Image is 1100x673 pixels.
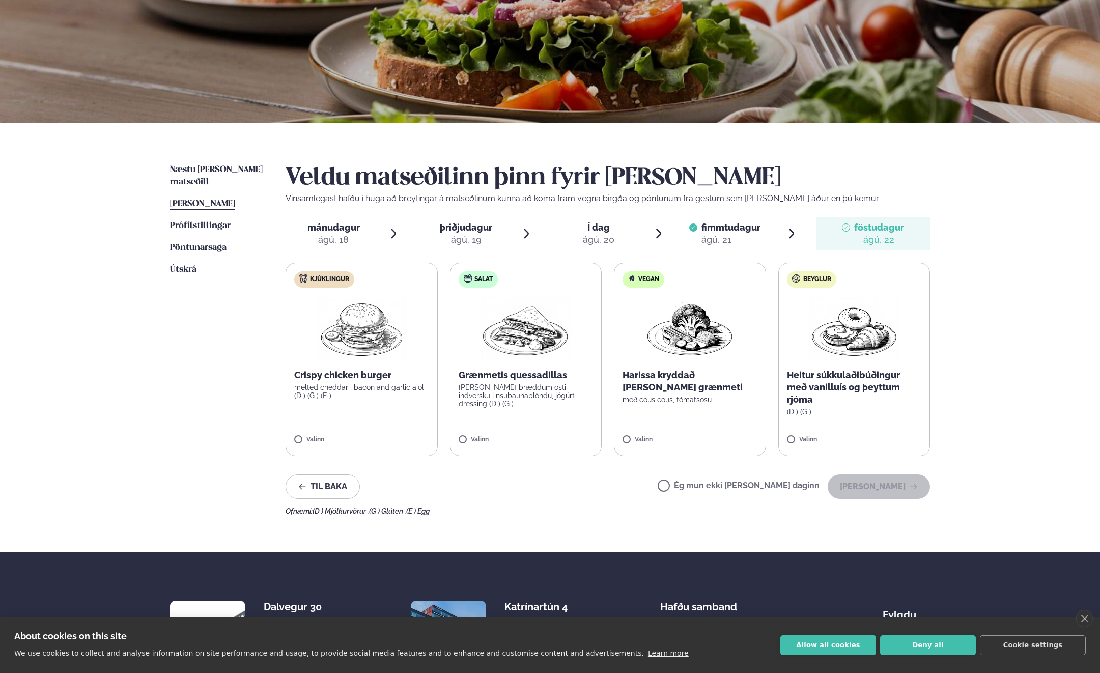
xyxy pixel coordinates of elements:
[787,408,922,416] p: (D ) (G )
[792,274,801,283] img: bagle-new-16px.svg
[299,274,307,283] img: chicken.svg
[307,222,360,233] span: mánudagur
[440,234,492,246] div: ágú. 19
[464,274,472,283] img: salad.svg
[170,220,231,232] a: Prófílstillingar
[170,164,265,188] a: Næstu [PERSON_NAME] matseðill
[170,243,227,252] span: Pöntunarsaga
[980,635,1086,655] button: Cookie settings
[828,474,930,499] button: [PERSON_NAME]
[459,383,594,408] p: [PERSON_NAME] bræddum osti, indversku linsubaunablöndu, jógúrt dressing (D ) (G )
[628,274,636,283] img: Vegan.svg
[286,164,930,192] h2: Veldu matseðilinn þinn fyrir [PERSON_NAME]
[645,296,735,361] img: Vegan.png
[14,631,127,641] strong: About cookies on this site
[787,369,922,406] p: Heitur súkkulaðibúðingur með vanilluís og þeyttum rjóma
[803,275,831,284] span: Beyglur
[623,396,757,404] p: með cous cous, tómatsósu
[170,198,235,210] a: [PERSON_NAME]
[854,222,904,233] span: föstudagur
[883,601,930,633] div: Fylgdu okkur
[369,507,406,515] span: (G ) Glúten ,
[317,296,407,361] img: Hamburger.png
[170,242,227,254] a: Pöntunarsaga
[583,221,614,234] span: Í dag
[583,234,614,246] div: ágú. 20
[14,649,644,657] p: We use cookies to collect and analyse information on site performance and usage, to provide socia...
[638,275,659,284] span: Vegan
[286,507,930,515] div: Ofnæmi:
[481,296,571,361] img: Quesadilla.png
[170,200,235,208] span: [PERSON_NAME]
[440,222,492,233] span: þriðjudagur
[854,234,904,246] div: ágú. 22
[504,601,585,613] div: Katrínartún 4
[701,222,760,233] span: fimmtudagur
[474,275,493,284] span: Salat
[660,593,737,613] span: Hafðu samband
[170,221,231,230] span: Prófílstillingar
[307,234,360,246] div: ágú. 18
[780,635,876,655] button: Allow all cookies
[313,507,369,515] span: (D ) Mjólkurvörur ,
[701,234,760,246] div: ágú. 21
[310,275,349,284] span: Kjúklingur
[406,507,430,515] span: (E ) Egg
[170,165,263,186] span: Næstu [PERSON_NAME] matseðill
[809,296,899,361] img: Croissant.png
[459,369,594,381] p: Grænmetis quessadillas
[880,635,976,655] button: Deny all
[264,601,345,613] div: Dalvegur 30
[170,265,196,274] span: Útskrá
[623,369,757,394] p: Harissa kryddað [PERSON_NAME] grænmeti
[648,649,689,657] a: Learn more
[170,264,196,276] a: Útskrá
[286,474,360,499] button: Til baka
[294,383,429,400] p: melted cheddar , bacon and garlic aioli (D ) (G ) (E )
[1076,610,1093,627] a: close
[286,192,930,205] p: Vinsamlegast hafðu í huga að breytingar á matseðlinum kunna að koma fram vegna birgða og pöntunum...
[294,369,429,381] p: Crispy chicken burger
